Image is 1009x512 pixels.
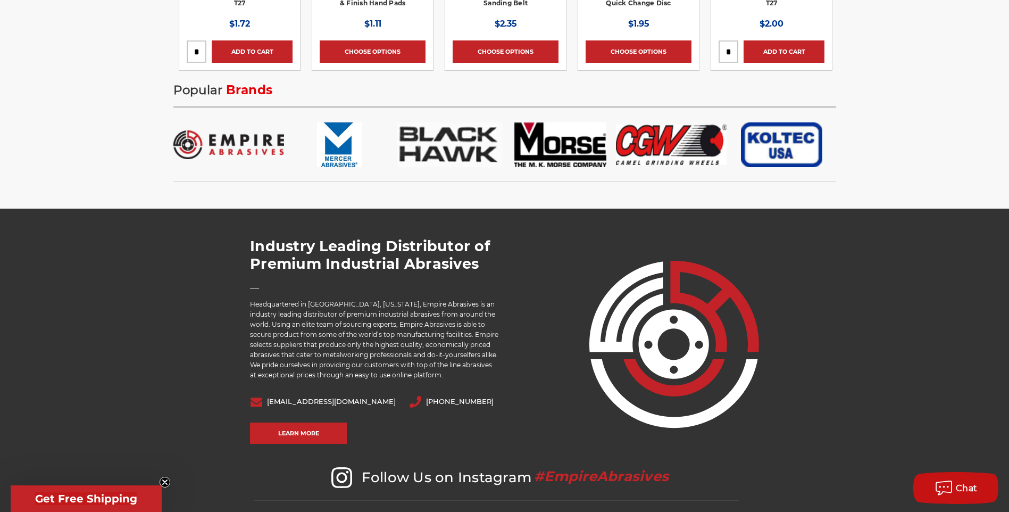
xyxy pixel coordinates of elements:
button: Close teaser [160,477,170,488]
a: [PHONE_NUMBER] [426,398,494,405]
span: $2.00 [760,19,783,29]
div: Get Free ShippingClose teaser [11,485,162,512]
span: Popular [173,82,223,97]
img: Koltec USA [727,122,837,167]
img: Black Hawk [395,122,505,167]
a: Learn More [250,423,347,444]
a: Choose Options [453,40,558,63]
a: Choose Options [320,40,426,63]
a: Add to Cart [744,40,824,63]
a: Add to Cart [212,40,293,63]
span: $1.11 [364,19,381,29]
a: #EmpireAbrasives [531,469,671,486]
button: Chat [913,472,998,504]
span: $1.95 [628,19,649,29]
h2: Follow Us on Instagram [254,467,739,501]
span: $2.35 [495,19,517,29]
span: Chat [956,483,978,493]
p: Headquartered in [GEOGRAPHIC_DATA], [US_STATE], Empire Abrasives is an industry leading distribut... [250,299,499,380]
h2: Industry Leading Distributor of Premium Industrial Abrasives [250,237,499,272]
img: Empire Abrasives [173,122,284,167]
span: #EmpireAbrasives [534,468,669,485]
img: M.K. Morse [505,122,616,167]
span: Brands [226,82,273,97]
a: Choose Options [586,40,691,63]
img: Mercer [284,122,395,167]
span: $1.72 [229,19,250,29]
img: CGW [616,122,727,167]
span: Get Free Shipping [35,492,137,505]
a: [EMAIL_ADDRESS][DOMAIN_NAME] [267,398,396,405]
